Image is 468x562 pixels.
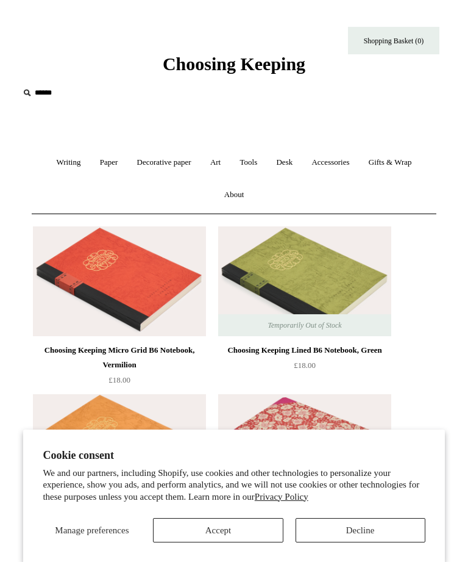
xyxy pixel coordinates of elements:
[218,226,391,336] img: Choosing Keeping Lined B6 Notebook, Green
[43,449,425,462] h2: Cookie consent
[360,146,420,179] a: Gifts & Wrap
[218,343,391,393] a: Choosing Keeping Lined B6 Notebook, Green £18.00
[33,226,206,336] a: Choosing Keeping Micro Grid B6 Notebook, Vermilion Choosing Keeping Micro Grid B6 Notebook, Vermi...
[48,146,89,179] a: Writing
[55,525,129,535] span: Manage preferences
[303,146,358,179] a: Accessories
[348,27,439,54] a: Shopping Basket (0)
[221,343,388,358] div: Choosing Keeping Lined B6 Notebook, Green
[43,467,425,503] p: We and our partners, including Shopify, use cookies and other technologies to personalize your ex...
[255,314,353,336] span: Temporarily Out of Stock
[163,63,305,72] a: Choosing Keeping
[108,375,130,384] span: £18.00
[218,226,391,336] a: Choosing Keeping Lined B6 Notebook, Green Choosing Keeping Lined B6 Notebook, Green Temporarily O...
[36,343,203,372] div: Choosing Keeping Micro Grid B6 Notebook, Vermilion
[153,518,283,542] button: Accept
[33,394,206,504] img: Choosing Keeping Plain B6 Notebook, Orange Ochre
[33,343,206,393] a: Choosing Keeping Micro Grid B6 Notebook, Vermilion £18.00
[202,146,229,179] a: Art
[43,518,141,542] button: Manage preferences
[163,54,305,74] span: Choosing Keeping
[33,226,206,336] img: Choosing Keeping Micro Grid B6 Notebook, Vermilion
[33,394,206,504] a: Choosing Keeping Plain B6 Notebook, Orange Ochre Choosing Keeping Plain B6 Notebook, Orange Ochre
[268,146,301,179] a: Desk
[296,518,425,542] button: Decline
[294,361,316,370] span: £18.00
[218,394,391,504] img: Hardback "Composition Ledger" Notebook, Post-War Floral
[129,146,200,179] a: Decorative paper
[232,146,266,179] a: Tools
[218,394,391,504] a: Hardback "Composition Ledger" Notebook, Post-War Floral Hardback "Composition Ledger" Notebook, P...
[91,146,127,179] a: Paper
[216,179,253,211] a: About
[255,492,308,502] a: Privacy Policy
